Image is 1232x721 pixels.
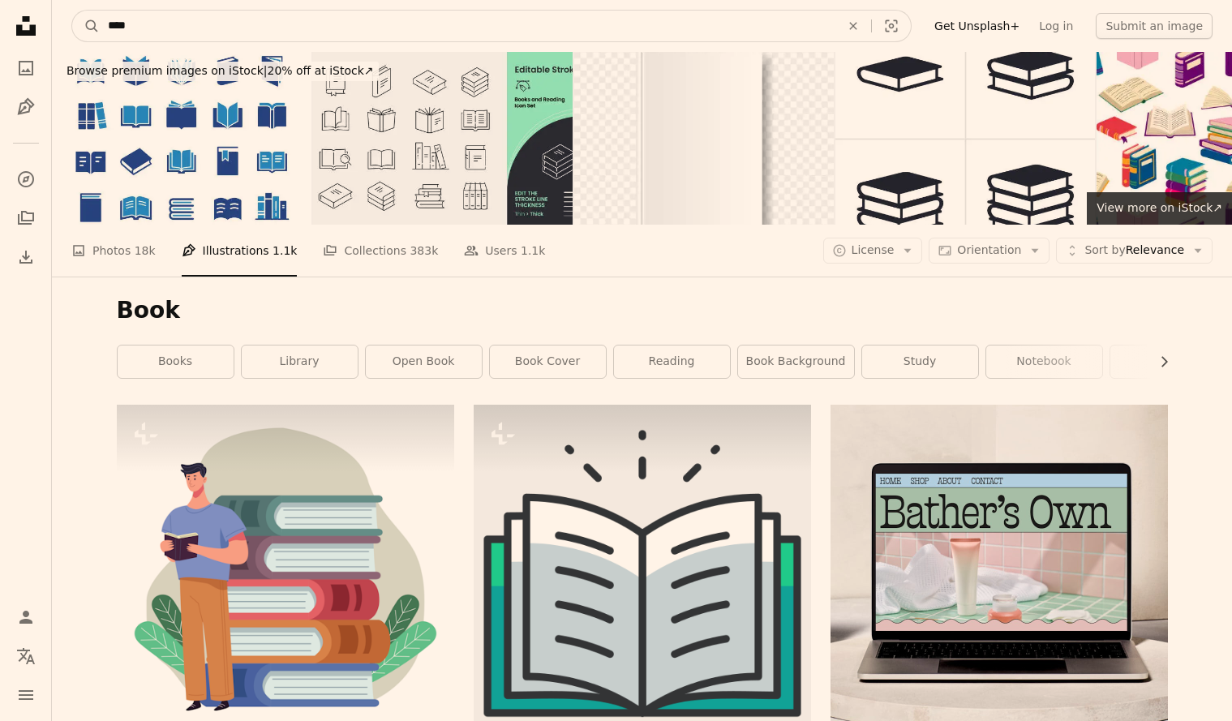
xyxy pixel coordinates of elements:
[1084,242,1184,259] span: Relevance
[52,52,388,91] a: Browse premium images on iStock|20% off at iStock↗
[929,238,1050,264] button: Orientation
[135,242,156,260] span: 18k
[117,296,1168,325] h1: Book
[474,566,811,581] a: An open book with a light coming out of it
[71,10,912,42] form: Find visuals sitewide
[614,345,730,378] a: reading
[521,242,545,260] span: 1.1k
[1097,201,1222,214] span: View more on iStock ↗
[10,91,42,123] a: Illustrations
[117,566,454,581] a: reader man reading book standing with pile books and leafs vector illustration design
[1096,13,1213,39] button: Submit an image
[835,52,1095,225] img: Book Stacks Icon and Symbols
[118,345,234,378] a: books
[823,238,923,264] button: License
[10,52,42,84] a: Photos
[410,242,438,260] span: 383k
[67,64,267,77] span: Browse premium images on iStock |
[10,640,42,672] button: Language
[574,52,834,225] img: Empty Book Template
[1110,345,1226,378] a: read
[62,62,379,81] div: 20% off at iStock ↗
[862,345,978,378] a: study
[323,225,438,277] a: Collections 383k
[1029,13,1083,39] a: Log in
[738,345,854,378] a: book background
[852,243,895,256] span: License
[10,202,42,234] a: Collections
[10,241,42,273] a: Download History
[464,225,545,277] a: Users 1.1k
[71,225,156,277] a: Photos 18k
[10,10,42,45] a: Home — Unsplash
[10,679,42,711] button: Menu
[10,601,42,633] a: Log in / Sign up
[52,52,311,225] img: Books Icons - Classic Graphic Series
[313,52,573,225] img: Books and Reading vector icon set containing 16 editable stroke icons.
[925,13,1029,39] a: Get Unsplash+
[1087,192,1232,225] a: View more on iStock↗
[957,243,1021,256] span: Orientation
[1149,345,1168,378] button: scroll list to the right
[872,11,911,41] button: Visual search
[1056,238,1213,264] button: Sort byRelevance
[72,11,100,41] button: Search Unsplash
[835,11,871,41] button: Clear
[490,345,606,378] a: book cover
[10,163,42,195] a: Explore
[242,345,358,378] a: library
[1084,243,1125,256] span: Sort by
[986,345,1102,378] a: notebook
[366,345,482,378] a: open book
